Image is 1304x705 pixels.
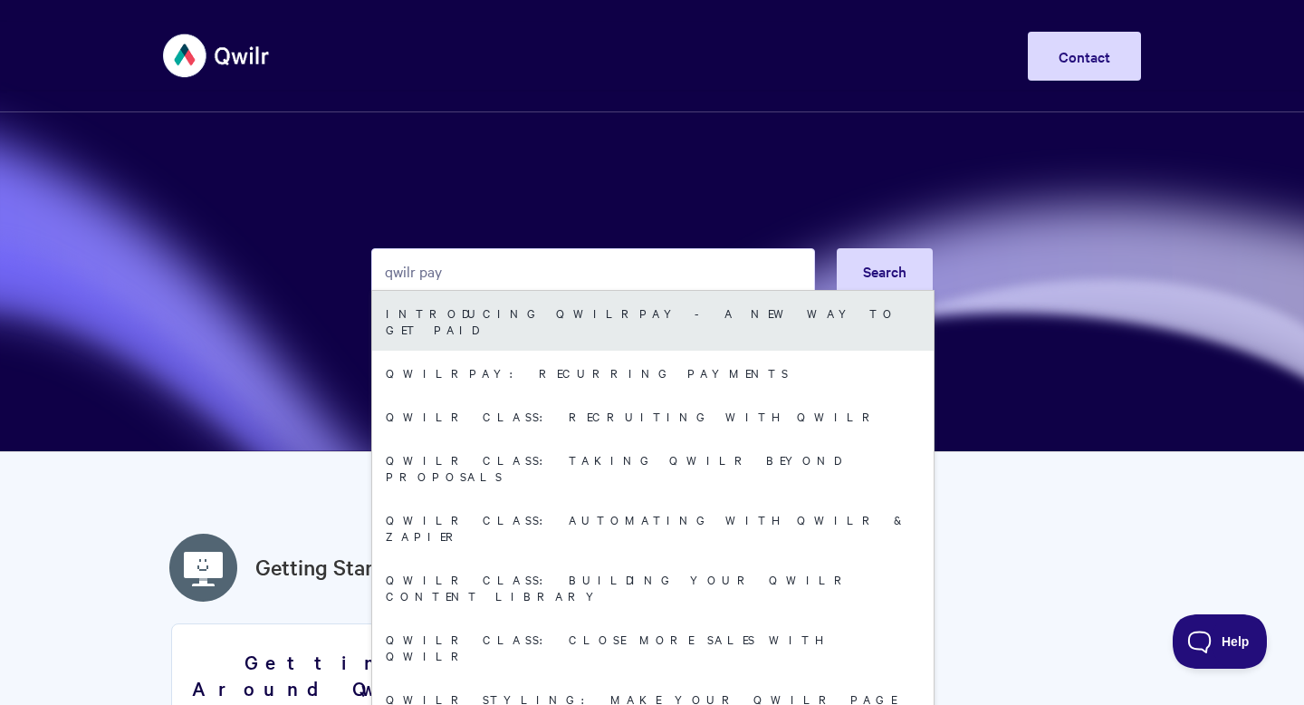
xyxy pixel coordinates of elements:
[372,497,934,557] a: Qwilr Class: Automating with Qwilr & Zapier
[372,351,934,394] a: QwilrPay: Recurring Payments
[1173,614,1268,669] iframe: Toggle Customer Support
[372,438,934,497] a: Qwilr Class: Taking Qwilr Beyond Proposals
[372,291,934,351] a: Introducing QwilrPay - A New Way to Get Paid
[372,394,934,438] a: Qwilr Class: Recruiting with Qwilr
[863,261,906,281] span: Search
[163,22,271,90] img: Qwilr Help Center
[372,617,934,677] a: Qwilr Class: Close More Sales with Qwilr
[183,649,466,700] h3: Getting Around Qwilr
[371,248,815,294] input: Search the knowledge base
[255,551,405,584] a: Getting Started
[837,248,933,294] button: Search
[372,557,934,617] a: Qwilr Class: Building Your Qwilr Content Library
[1028,32,1141,81] a: Contact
